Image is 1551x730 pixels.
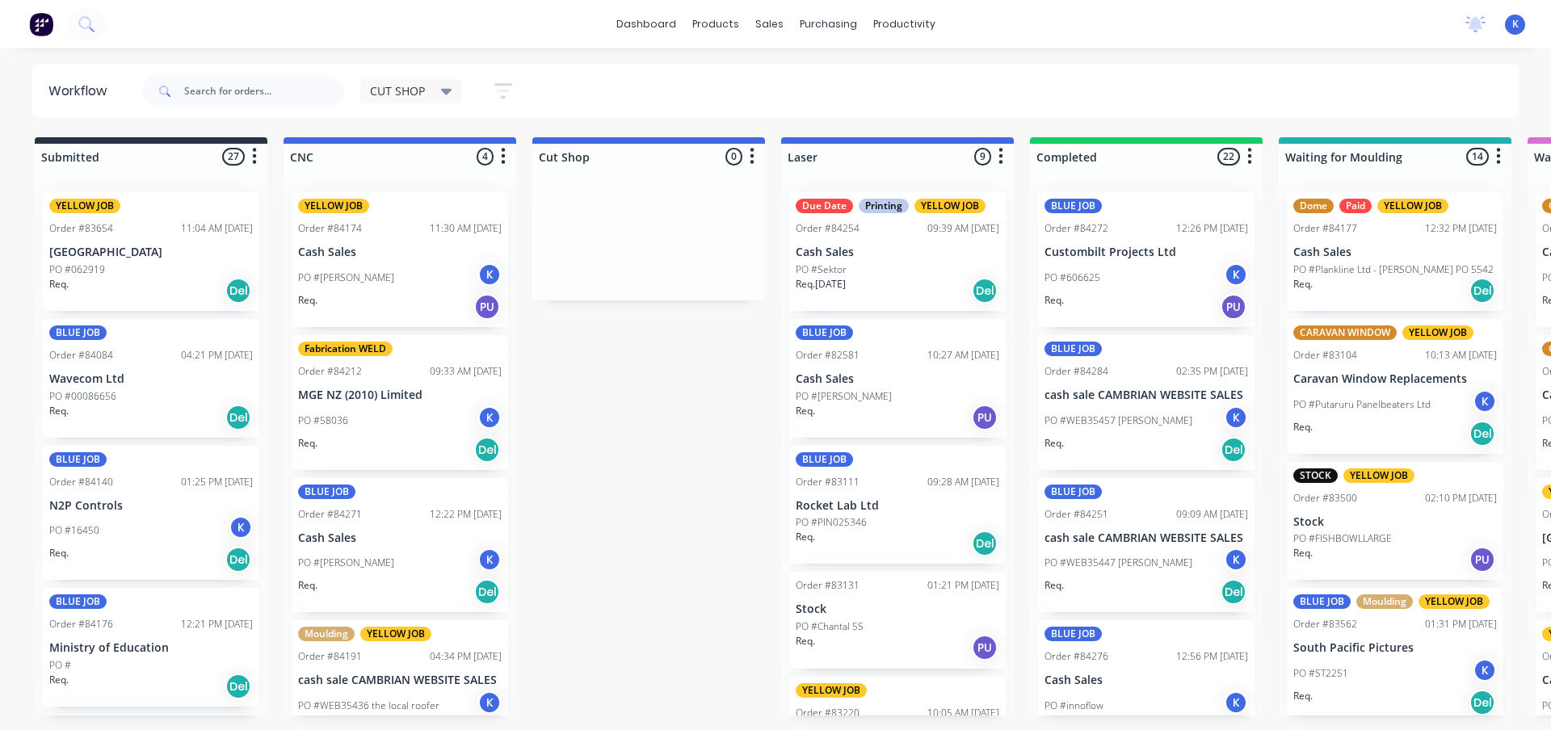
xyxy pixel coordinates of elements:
[1293,397,1431,412] p: PO #Putaruru Panelbeaters Ltd
[1176,364,1248,379] div: 02:35 PM [DATE]
[1045,199,1102,213] div: BLUE JOB
[1045,556,1192,570] p: PO #WEB35447 [PERSON_NAME]
[1293,617,1357,631] div: Order #83562
[298,673,502,687] p: cash sale CAMBRIAN WEBSITE SALES
[49,348,113,363] div: Order #84084
[477,262,502,287] div: K
[1293,348,1357,363] div: Order #83104
[796,404,815,418] p: Req.
[972,405,998,430] div: PU
[1045,485,1102,499] div: BLUE JOB
[29,12,53,36] img: Factory
[792,12,865,36] div: purchasing
[927,706,999,720] div: 10:05 AM [DATE]
[1038,192,1255,327] div: BLUE JOBOrder #8427212:26 PM [DATE]Custombilt Projects LtdPO #606625KReq.PU
[927,475,999,489] div: 09:28 AM [DATE]
[477,547,502,572] div: K
[298,578,317,593] p: Req.
[1045,578,1064,593] p: Req.
[1293,689,1313,703] p: Req.
[1045,436,1064,451] p: Req.
[225,278,251,304] div: Del
[789,572,1006,669] div: Order #8313101:21 PM [DATE]StockPO #Chantal 5SReq.PU
[1293,372,1497,386] p: Caravan Window Replacements
[43,446,259,581] div: BLUE JOBOrder #8414001:25 PM [DATE]N2P ControlsPO #16450KReq.Del
[43,192,259,311] div: YELLOW JOBOrder #8365411:04 AM [DATE][GEOGRAPHIC_DATA]PO #062919Req.Del
[796,372,999,386] p: Cash Sales
[298,507,362,522] div: Order #84271
[48,82,115,101] div: Workflow
[1293,666,1348,681] p: PO #ST2251
[430,507,502,522] div: 12:22 PM [DATE]
[1425,617,1497,631] div: 01:31 PM [DATE]
[1045,507,1108,522] div: Order #84251
[972,531,998,556] div: Del
[1293,641,1497,655] p: South Pacific Pictures
[1287,588,1503,723] div: BLUE JOBMouldingYELLOW JOBOrder #8356201:31 PM [DATE]South Pacific PicturesPO #ST2251KReq.Del
[1038,478,1255,613] div: BLUE JOBOrder #8425109:09 AM [DATE]cash sale CAMBRIAN WEBSITE SALESPO #WEB35447 [PERSON_NAME]KReq...
[1293,546,1313,560] p: Req.
[789,319,1006,438] div: BLUE JOBOrder #8258110:27 AM [DATE]Cash SalesPO #[PERSON_NAME]Req.PU
[796,578,860,593] div: Order #83131
[298,413,348,428] p: PO #58036
[796,452,853,467] div: BLUE JOB
[49,325,107,340] div: BLUE JOB
[796,262,847,277] p: PO #Sektor
[1224,547,1248,572] div: K
[796,683,867,698] div: YELLOW JOB
[796,348,860,363] div: Order #82581
[1293,277,1313,292] p: Req.
[298,342,393,356] div: Fabrication WELD
[1293,325,1397,340] div: CARAVAN WINDOW
[1045,673,1248,687] p: Cash Sales
[298,485,355,499] div: BLUE JOB
[49,389,116,404] p: PO #00086656
[298,271,394,285] p: PO #[PERSON_NAME]
[1045,364,1108,379] div: Order #84284
[1045,245,1248,259] p: Custombilt Projects Ltd
[298,699,439,713] p: PO #WEB35436 the local roofer
[608,12,684,36] a: dashboard
[796,602,999,616] p: Stock
[474,579,500,605] div: Del
[49,199,120,213] div: YELLOW JOB
[914,199,986,213] div: YELLOW JOB
[1287,319,1503,454] div: CARAVAN WINDOWYELLOW JOBOrder #8310410:13 AM [DATE]Caravan Window ReplacementsPO #Putaruru Panelb...
[1038,335,1255,470] div: BLUE JOBOrder #8428402:35 PM [DATE]cash sale CAMBRIAN WEBSITE SALESPO #WEB35457 [PERSON_NAME]KReq...
[1293,468,1338,483] div: STOCK
[1425,221,1497,236] div: 12:32 PM [DATE]
[298,556,394,570] p: PO #[PERSON_NAME]
[1221,294,1246,320] div: PU
[1221,579,1246,605] div: Del
[1293,594,1351,609] div: BLUE JOB
[1176,221,1248,236] div: 12:26 PM [DATE]
[1377,199,1448,213] div: YELLOW JOB
[43,319,259,438] div: BLUE JOBOrder #8408404:21 PM [DATE]Wavecom LtdPO #00086656Req.Del
[796,706,860,720] div: Order #83220
[477,405,502,430] div: K
[1425,348,1497,363] div: 10:13 AM [DATE]
[49,404,69,418] p: Req.
[181,221,253,236] div: 11:04 AM [DATE]
[49,641,253,655] p: Ministry of Education
[49,523,99,538] p: PO #16450
[796,499,999,513] p: Rocket Lab Ltd
[298,221,362,236] div: Order #84174
[298,436,317,451] p: Req.
[796,199,853,213] div: Due Date
[789,446,1006,564] div: BLUE JOBOrder #8311109:28 AM [DATE]Rocket Lab LtdPO #PIN025346Req.Del
[1293,221,1357,236] div: Order #84177
[474,294,500,320] div: PU
[43,588,259,707] div: BLUE JOBOrder #8417612:21 PM [DATE]Ministry of EducationPO #Req.Del
[298,649,362,664] div: Order #84191
[298,293,317,308] p: Req.
[927,221,999,236] div: 09:39 AM [DATE]
[1045,649,1108,664] div: Order #84276
[1221,437,1246,463] div: Del
[49,372,253,386] p: Wavecom Ltd
[49,262,105,277] p: PO #062919
[474,437,500,463] div: Del
[49,499,253,513] p: N2P Controls
[430,221,502,236] div: 11:30 AM [DATE]
[229,515,253,539] div: K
